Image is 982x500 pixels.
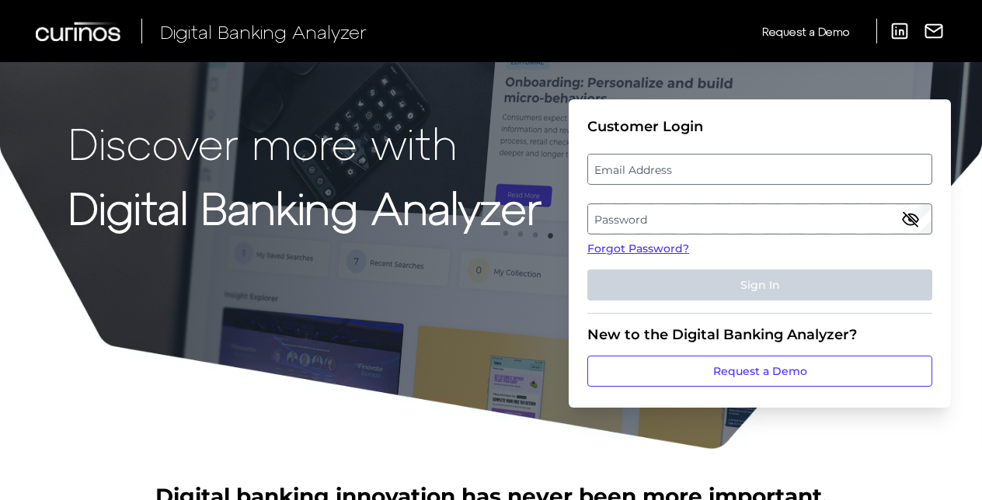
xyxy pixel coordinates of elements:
a: Request a Demo [587,356,932,387]
label: Email Address [588,155,931,183]
p: Discover more with [68,118,541,167]
strong: Digital Banking Analyzer [68,181,541,233]
div: Customer Login [587,118,932,135]
div: New to the Digital Banking Analyzer? [587,326,932,343]
span: Digital Banking Analyzer [160,20,367,43]
a: Forgot Password? [587,241,932,257]
span: Request a Demo [762,25,849,38]
label: Password [588,205,931,233]
img: Curinos [36,22,123,41]
button: Sign In [587,269,932,300]
a: Request a Demo [762,19,849,44]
